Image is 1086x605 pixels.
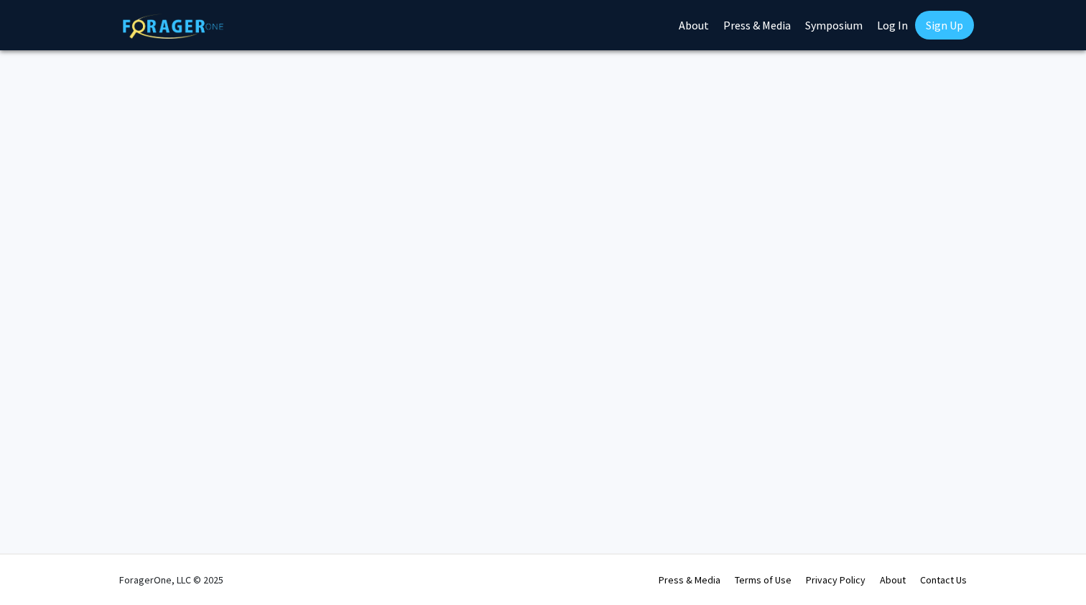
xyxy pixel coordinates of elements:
[123,14,223,39] img: ForagerOne Logo
[920,573,967,586] a: Contact Us
[806,573,865,586] a: Privacy Policy
[659,573,720,586] a: Press & Media
[735,573,792,586] a: Terms of Use
[119,555,223,605] div: ForagerOne, LLC © 2025
[880,573,906,586] a: About
[915,11,974,40] a: Sign Up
